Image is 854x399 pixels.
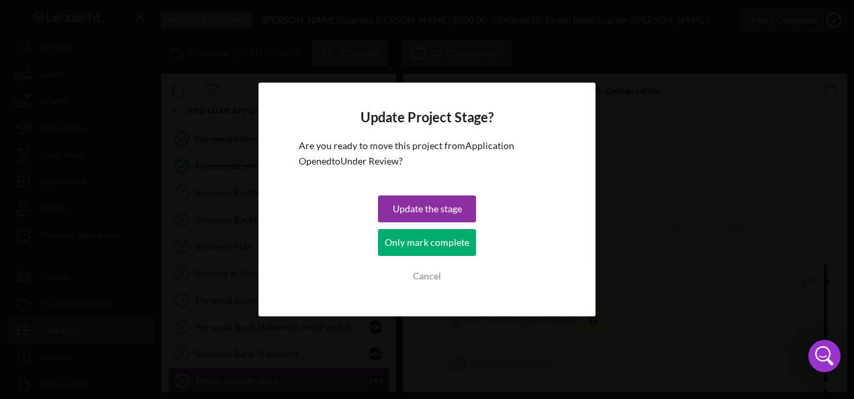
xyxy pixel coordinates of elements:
button: Update the stage [378,195,476,222]
h4: Update Project Stage? [299,109,555,125]
p: Are you ready to move this project from Application Opened to Under Review ? [299,138,555,169]
button: Only mark complete [378,229,476,256]
div: Open Intercom Messenger [808,340,841,372]
div: Update the stage [393,195,462,222]
div: Cancel [413,263,441,290]
div: Only mark complete [385,229,469,256]
button: Cancel [378,263,476,290]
